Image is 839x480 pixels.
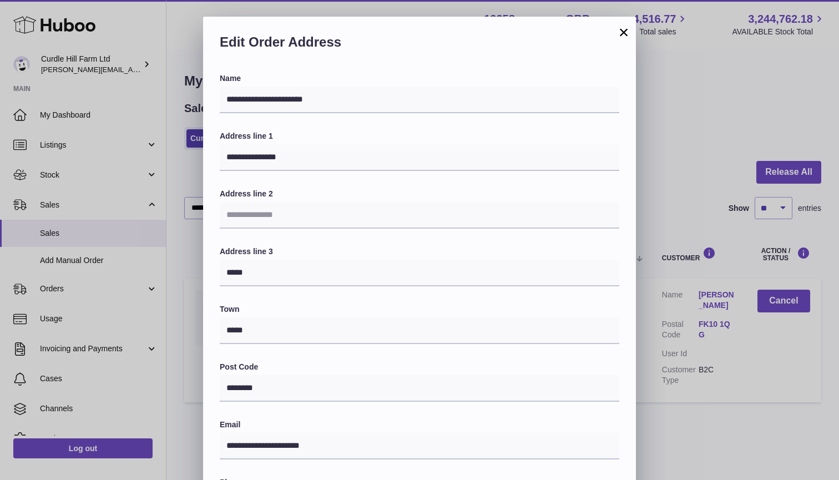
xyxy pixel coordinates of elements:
button: × [617,26,630,39]
label: Address line 3 [220,246,619,257]
label: Town [220,304,619,315]
label: Email [220,420,619,430]
label: Name [220,73,619,84]
h2: Edit Order Address [220,33,619,57]
label: Address line 1 [220,131,619,142]
label: Post Code [220,362,619,372]
label: Address line 2 [220,189,619,199]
